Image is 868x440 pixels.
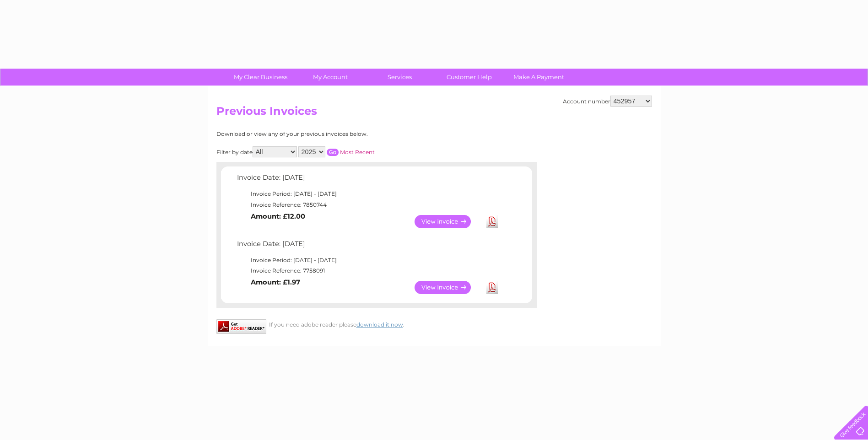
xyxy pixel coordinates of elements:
[415,215,482,228] a: View
[235,172,502,188] td: Invoice Date: [DATE]
[251,212,305,220] b: Amount: £12.00
[486,281,498,294] a: Download
[356,321,403,328] a: download it now
[431,69,507,86] a: Customer Help
[251,278,300,286] b: Amount: £1.97
[340,149,375,156] a: Most Recent
[501,69,577,86] a: Make A Payment
[223,69,298,86] a: My Clear Business
[235,199,502,210] td: Invoice Reference: 7850744
[216,146,457,157] div: Filter by date
[486,215,498,228] a: Download
[216,319,537,328] div: If you need adobe reader please .
[216,105,652,122] h2: Previous Invoices
[235,255,502,266] td: Invoice Period: [DATE] - [DATE]
[563,96,652,107] div: Account number
[415,281,482,294] a: View
[235,188,502,199] td: Invoice Period: [DATE] - [DATE]
[235,265,502,276] td: Invoice Reference: 7758091
[292,69,368,86] a: My Account
[216,131,457,137] div: Download or view any of your previous invoices below.
[235,238,502,255] td: Invoice Date: [DATE]
[362,69,437,86] a: Services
